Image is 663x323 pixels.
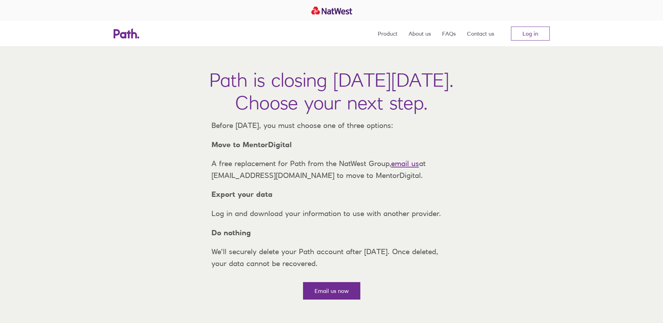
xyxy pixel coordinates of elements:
[211,190,273,199] strong: Export your data
[206,208,457,220] p: Log in and download your information to use with another provider.
[511,27,550,41] a: Log in
[206,120,457,131] p: Before [DATE], you must choose one of three options:
[378,21,397,46] a: Product
[442,21,456,46] a: FAQs
[206,246,457,269] p: We’ll securely delete your Path account after [DATE]. Once deleted, your data cannot be recovered.
[209,69,454,114] h1: Path is closing [DATE][DATE]. Choose your next step.
[409,21,431,46] a: About us
[206,158,457,181] p: A free replacement for Path from the NatWest Group, at [EMAIL_ADDRESS][DOMAIN_NAME] to move to Me...
[467,21,494,46] a: Contact us
[211,228,251,237] strong: Do nothing
[303,282,360,300] a: Email us now
[391,159,419,168] a: email us
[211,140,292,149] strong: Move to MentorDigital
